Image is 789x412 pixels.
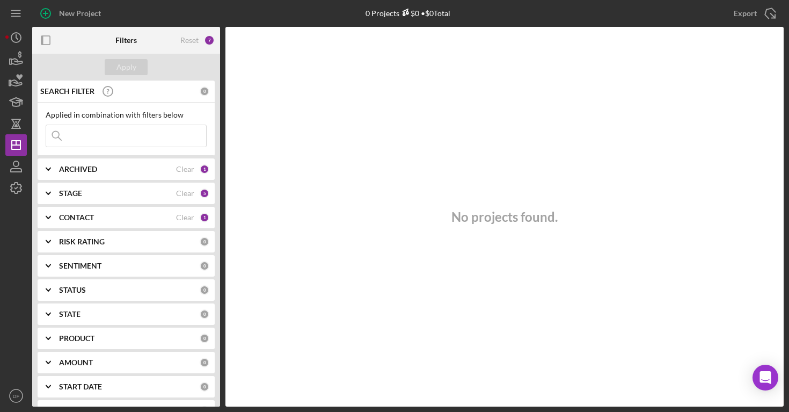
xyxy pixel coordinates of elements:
div: Reset [180,36,199,45]
b: STAGE [59,189,82,198]
div: 0 [200,285,209,295]
div: Applied in combination with filters below [46,111,207,119]
text: DF [13,393,20,399]
div: 0 [200,358,209,367]
div: Clear [176,165,194,174]
div: Clear [176,213,194,222]
h3: No projects found. [451,209,558,225]
div: Apply [116,59,136,75]
div: 7 [204,35,215,46]
b: Filters [115,36,137,45]
div: 5 [200,189,209,198]
div: Clear [176,189,194,198]
div: 0 [200,334,209,343]
div: 0 [200,86,209,96]
button: DF [5,385,27,407]
b: START DATE [59,382,102,391]
b: PRODUCT [59,334,94,343]
b: CONTACT [59,213,94,222]
div: 0 [200,309,209,319]
div: Open Intercom Messenger [753,365,778,391]
div: 0 [200,382,209,392]
button: Export [723,3,784,24]
div: 1 [200,213,209,222]
button: Apply [105,59,148,75]
b: AMOUNT [59,358,93,367]
div: 0 Projects • $0 Total [366,9,450,18]
b: ARCHIVED [59,165,97,174]
b: SEARCH FILTER [40,87,94,96]
button: New Project [32,3,112,24]
div: New Project [59,3,101,24]
div: 0 [200,261,209,271]
b: SENTIMENT [59,262,101,270]
b: STATE [59,310,81,319]
div: Export [734,3,757,24]
div: 1 [200,164,209,174]
b: STATUS [59,286,86,294]
div: 0 [200,237,209,247]
div: $0 [399,9,419,18]
b: RISK RATING [59,237,105,246]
